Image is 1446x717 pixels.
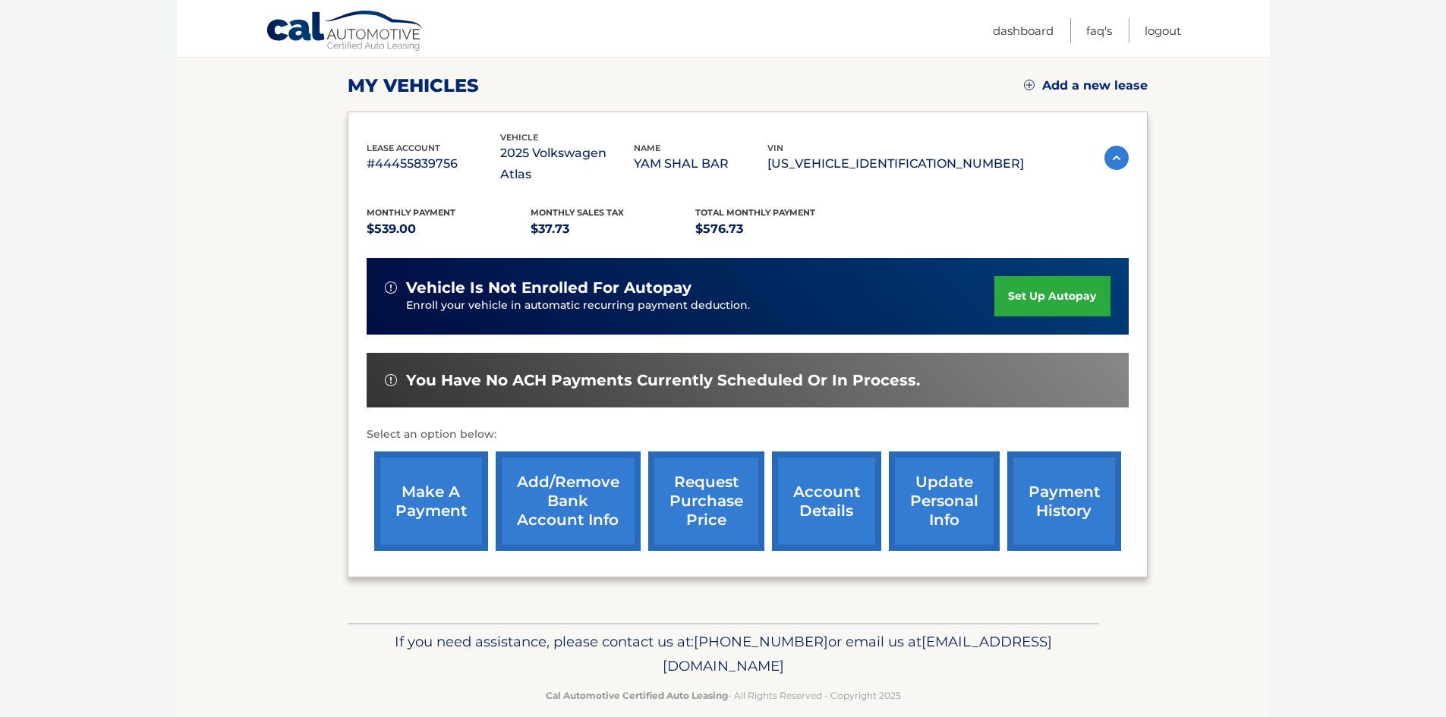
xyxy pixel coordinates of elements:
[367,426,1129,444] p: Select an option below:
[993,18,1054,43] a: Dashboard
[767,143,783,153] span: vin
[695,207,815,218] span: Total Monthly Payment
[1145,18,1181,43] a: Logout
[648,451,764,551] a: request purchase price
[385,281,397,294] img: alert-white.svg
[634,153,767,175] p: YAM SHAL BAR
[1104,146,1129,170] img: accordion-active.svg
[367,207,455,218] span: Monthly Payment
[694,633,828,650] span: [PHONE_NUMBER]
[994,276,1110,316] a: set up autopay
[663,633,1052,675] span: [EMAIL_ADDRESS][DOMAIN_NAME]
[374,451,488,551] a: make a payment
[385,374,397,386] img: alert-white.svg
[500,143,634,185] p: 2025 Volkswagen Atlas
[1086,18,1112,43] a: FAQ's
[500,132,538,143] span: vehicle
[889,451,1000,551] a: update personal info
[406,278,691,297] span: vehicle is not enrolled for autopay
[531,219,695,240] p: $37.73
[767,153,1024,175] p: [US_VEHICLE_IDENTIFICATION_NUMBER]
[406,371,920,390] span: You have no ACH payments currently scheduled or in process.
[266,10,425,54] a: Cal Automotive
[546,690,728,701] strong: Cal Automotive Certified Auto Leasing
[695,219,860,240] p: $576.73
[406,297,995,314] p: Enroll your vehicle in automatic recurring payment deduction.
[1007,451,1121,551] a: payment history
[1024,80,1035,90] img: add.svg
[531,207,624,218] span: Monthly sales Tax
[367,153,500,175] p: #44455839756
[367,143,440,153] span: lease account
[348,74,479,97] h2: my vehicles
[1024,78,1148,93] a: Add a new lease
[772,451,881,551] a: account details
[358,687,1089,703] p: - All Rights Reserved - Copyright 2025
[358,630,1089,678] p: If you need assistance, please contact us at: or email us at
[634,143,660,153] span: name
[367,219,531,240] p: $539.00
[496,451,641,551] a: Add/Remove bank account info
